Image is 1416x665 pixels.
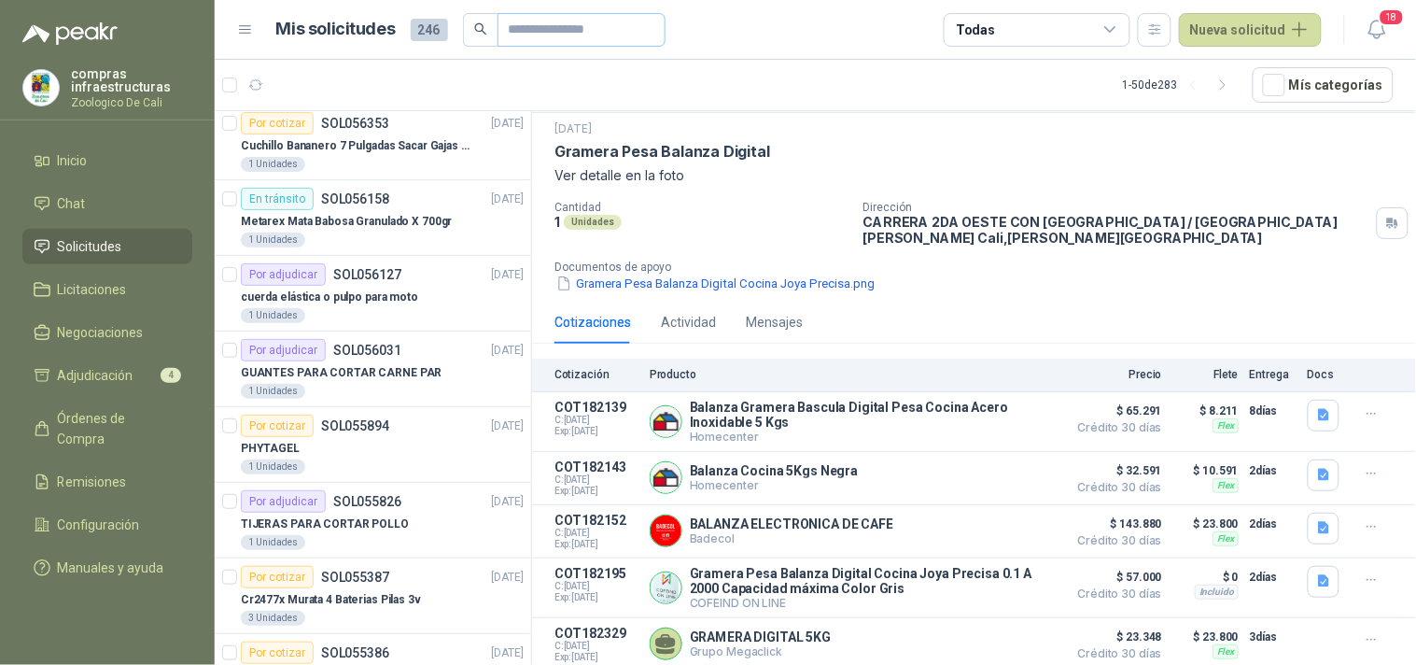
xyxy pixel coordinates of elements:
[241,308,305,323] div: 1 Unidades
[492,493,524,511] p: [DATE]
[1250,460,1297,482] p: 2 días
[215,180,531,256] a: En tránsitoSOL056158[DATE] Metarex Mata Babosa Granulado X 700gr1 Unidades
[241,213,453,231] p: Metarex Mata Babosa Granulado X 700gr
[22,550,192,586] a: Manuales y ayuda
[1250,566,1297,588] p: 2 días
[321,571,389,584] p: SOL055387
[22,272,192,307] a: Licitaciones
[1069,588,1162,600] span: Crédito 30 días
[215,332,531,407] a: Por adjudicarSOL056031[DATE] GUANTES PARA CORTAR CARNE PAR1 Unidades
[554,592,638,603] span: Exp: [DATE]
[241,364,442,382] p: GUANTES PARA CORTAR CARNE PAR
[554,513,638,528] p: COT182152
[492,569,524,587] p: [DATE]
[22,507,192,543] a: Configuración
[1379,8,1405,26] span: 18
[492,191,524,208] p: [DATE]
[746,312,803,332] div: Mensajes
[492,266,524,284] p: [DATE]
[554,581,638,592] span: C: [DATE]
[241,233,305,248] div: 1 Unidades
[1213,644,1239,659] div: Flex
[554,400,638,415] p: COT182139
[58,472,127,492] span: Remisiones
[241,566,314,588] div: Por cotizar
[215,105,531,180] a: Por cotizarSOL056353[DATE] Cuchillo Bananero 7 Pulgadas Sacar Gajas O Deshoje O Desman1 Unidades
[241,289,418,306] p: cuerda elástica o pulpo para moto
[241,339,326,361] div: Por adjudicar
[554,368,638,381] p: Cotización
[215,559,531,634] a: Por cotizarSOL055387[DATE] Cr2477x Murata 4 Baterias Pilas 3v3 Unidades
[690,400,1058,430] p: Balanza Gramera Bascula Digital Pesa Cocina Acero Inoxidable 5 Kgs
[241,188,314,210] div: En tránsito
[241,490,326,513] div: Por adjudicar
[241,611,305,626] div: 3 Unidades
[241,112,314,134] div: Por cotizar
[1360,13,1394,47] button: 18
[863,201,1369,214] p: Dirección
[554,274,876,293] button: Gramera Pesa Balanza Digital Cocina Joya Precisa.png
[58,236,122,257] span: Solicitudes
[651,462,681,493] img: Company Logo
[554,120,592,138] p: [DATE]
[690,478,859,492] p: Homecenter
[492,417,524,435] p: [DATE]
[241,415,314,437] div: Por cotizar
[1213,418,1239,433] div: Flex
[241,440,300,458] p: PHYTAGEL
[241,535,305,550] div: 1 Unidades
[241,642,314,664] div: Por cotizar
[1173,513,1239,535] p: $ 23.800
[1069,535,1162,546] span: Crédito 30 días
[554,426,638,437] span: Exp: [DATE]
[690,566,1058,596] p: Gramera Pesa Balanza Digital Cocina Joya Precisa 0.1 A 2000 Capacidad máxima Color Gris
[22,22,118,45] img: Logo peakr
[215,483,531,559] a: Por adjudicarSOL055826[DATE] TIJERAS PARA CORTAR POLLO1 Unidades
[492,342,524,360] p: [DATE]
[241,591,421,609] p: Cr2477x Murata 4 Baterias Pilas 3v
[58,150,88,171] span: Inicio
[22,358,192,393] a: Adjudicación4
[1173,460,1239,482] p: $ 10.591
[651,406,681,437] img: Company Logo
[1253,67,1394,103] button: Mís categorías
[241,460,305,474] div: 1 Unidades
[1250,513,1297,535] p: 2 días
[554,312,631,332] div: Cotizaciones
[411,19,448,41] span: 246
[1308,368,1345,381] p: Docs
[321,419,389,432] p: SOL055894
[1069,648,1162,659] span: Crédito 30 días
[661,312,716,332] div: Actividad
[554,165,1394,186] p: Ver detalle en la foto
[58,408,175,449] span: Órdenes de Compra
[554,214,560,230] p: 1
[956,20,995,40] div: Todas
[22,186,192,221] a: Chat
[651,516,681,546] img: Company Logo
[1069,368,1162,381] p: Precio
[241,263,326,286] div: Por adjudicar
[22,464,192,500] a: Remisiones
[241,157,305,172] div: 1 Unidades
[863,214,1369,246] p: CARRERA 2DA OESTE CON [GEOGRAPHIC_DATA] / [GEOGRAPHIC_DATA][PERSON_NAME] Cali , [PERSON_NAME][GEO...
[554,528,638,539] span: C: [DATE]
[22,401,192,457] a: Órdenes de Compra
[554,641,638,652] span: C: [DATE]
[1069,482,1162,493] span: Crédito 30 días
[321,192,389,205] p: SOL056158
[276,16,396,43] h1: Mis solicitudes
[554,415,638,426] span: C: [DATE]
[1069,400,1162,422] span: $ 65.291
[241,516,409,533] p: TIJERAS PARA CORTAR POLLO
[690,430,1058,444] p: Homecenter
[71,97,192,108] p: Zoologico De Cali
[554,460,638,474] p: COT182143
[161,368,181,383] span: 4
[1069,513,1162,535] span: $ 143.880
[650,368,1058,381] p: Producto
[1173,566,1239,588] p: $ 0
[58,193,86,214] span: Chat
[690,531,893,545] p: Badecol
[22,229,192,264] a: Solicitudes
